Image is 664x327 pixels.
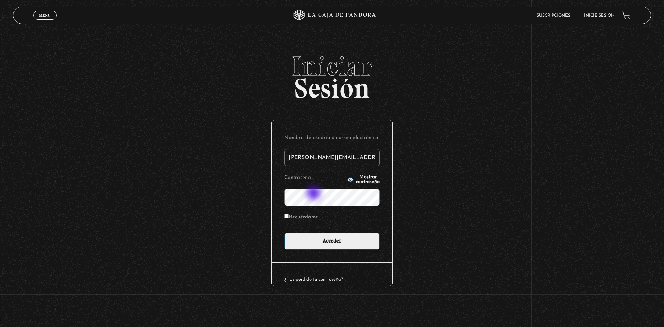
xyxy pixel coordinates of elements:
label: Recuérdame [284,212,318,223]
a: Inicie sesión [584,13,615,18]
button: Mostrar contraseña [347,175,380,184]
a: ¿Has perdido tu contraseña? [284,277,343,282]
span: Mostrar contraseña [356,175,380,184]
input: Acceder [284,233,380,250]
span: Cerrar [37,19,53,24]
label: Nombre de usuario o correo electrónico [284,133,380,144]
input: Recuérdame [284,214,289,218]
span: Menu [39,13,50,17]
span: Iniciar [13,52,651,80]
label: Contraseña [284,173,345,183]
a: View your shopping cart [621,10,631,20]
a: Suscripciones [537,13,570,18]
h2: Sesión [13,52,651,97]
